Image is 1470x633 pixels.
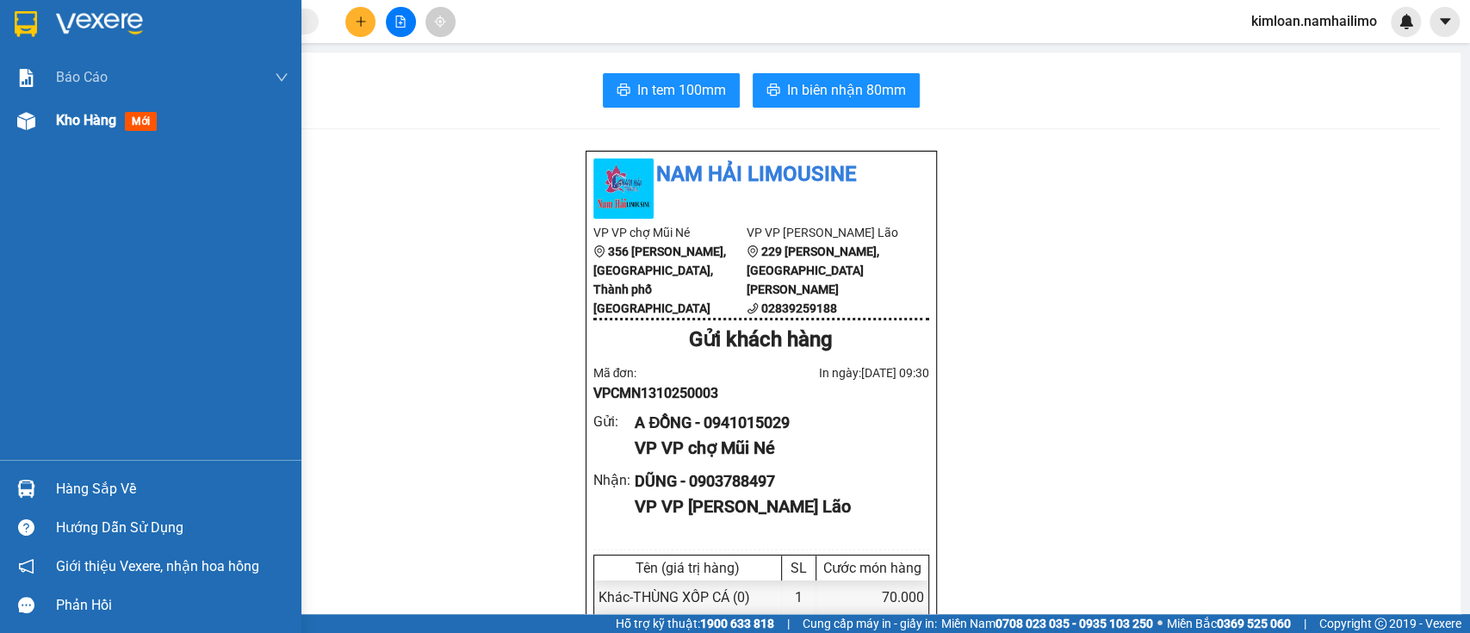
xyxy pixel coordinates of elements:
[355,16,367,28] span: plus
[635,435,915,462] div: VP VP chợ Mũi Né
[202,56,340,77] div: [PERSON_NAME]
[1157,620,1163,627] span: ⚪️
[18,597,34,613] span: message
[56,555,259,577] span: Giới thiệu Vexere, nhận hoa hồng
[125,112,157,131] span: mới
[753,73,920,108] button: printerIn biên nhận 80mm
[603,73,740,108] button: printerIn tem 100mm
[821,560,924,576] div: Cước món hàng
[593,385,718,401] span: VPCMN1310250003
[786,560,811,576] div: SL
[635,493,915,520] div: VP VP [PERSON_NAME] Lão
[941,614,1153,633] span: Miền Nam
[1217,617,1291,630] strong: 0369 525 060
[816,580,928,614] div: 70.000
[637,79,726,101] span: In tem 100mm
[1437,14,1453,29] span: caret-down
[425,7,456,37] button: aim
[199,115,223,133] span: CC :
[15,77,189,101] div: 0353442000
[56,476,288,502] div: Hàng sắp về
[275,71,288,84] span: down
[700,617,774,630] strong: 1900 633 818
[15,11,37,37] img: logo-vxr
[1399,14,1414,29] img: icon-new-feature
[434,16,446,28] span: aim
[56,66,108,88] span: Báo cáo
[617,83,630,99] span: printer
[766,83,780,99] span: printer
[593,245,605,258] span: environment
[599,589,750,605] span: Khác - THÙNG XỐP CÁ (0)
[18,519,34,536] span: question-circle
[593,469,636,491] div: Nhận :
[15,16,41,34] span: Gửi:
[787,614,790,633] span: |
[593,411,636,432] div: Gửi :
[761,301,837,315] b: 02839259188
[386,7,416,37] button: file-add
[787,79,906,101] span: In biên nhận 80mm
[56,515,288,541] div: Hướng dẫn sử dụng
[18,558,34,574] span: notification
[761,363,929,382] div: In ngày: [DATE] 09:30
[996,617,1153,630] strong: 0708 023 035 - 0935 103 250
[593,363,761,404] div: Mã đơn:
[593,158,654,219] img: logo.jpg
[1304,614,1306,633] span: |
[593,158,929,191] li: Nam Hải Limousine
[747,245,879,296] b: 229 [PERSON_NAME], [GEOGRAPHIC_DATA][PERSON_NAME]
[782,580,816,614] div: 1
[17,480,35,498] img: warehouse-icon
[394,16,406,28] span: file-add
[1430,7,1460,37] button: caret-down
[56,593,288,618] div: Phản hồi
[199,111,342,135] div: 30.000
[1167,614,1291,633] span: Miền Bắc
[202,77,340,101] div: 0353442000
[635,469,915,493] div: DŨNG - 0903788497
[635,411,915,435] div: A ĐỒNG - 0941015029
[747,223,901,242] li: VP VP [PERSON_NAME] Lão
[593,324,929,357] div: Gửi khách hàng
[345,7,375,37] button: plus
[747,302,759,314] span: phone
[1237,10,1391,32] span: kimloan.namhailimo
[593,245,726,315] b: 356 [PERSON_NAME], [GEOGRAPHIC_DATA], Thành phố [GEOGRAPHIC_DATA]
[593,223,747,242] li: VP VP chợ Mũi Né
[202,16,243,34] span: Nhận:
[616,614,774,633] span: Hỗ trợ kỹ thuật:
[17,112,35,130] img: warehouse-icon
[202,15,340,56] div: VP [PERSON_NAME]
[1374,617,1386,630] span: copyright
[599,560,777,576] div: Tên (giá trị hàng)
[803,614,937,633] span: Cung cấp máy in - giấy in:
[15,56,189,77] div: TUYỀN
[15,15,189,56] div: VP [GEOGRAPHIC_DATA]
[747,245,759,258] span: environment
[56,112,116,128] span: Kho hàng
[17,69,35,87] img: solution-icon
